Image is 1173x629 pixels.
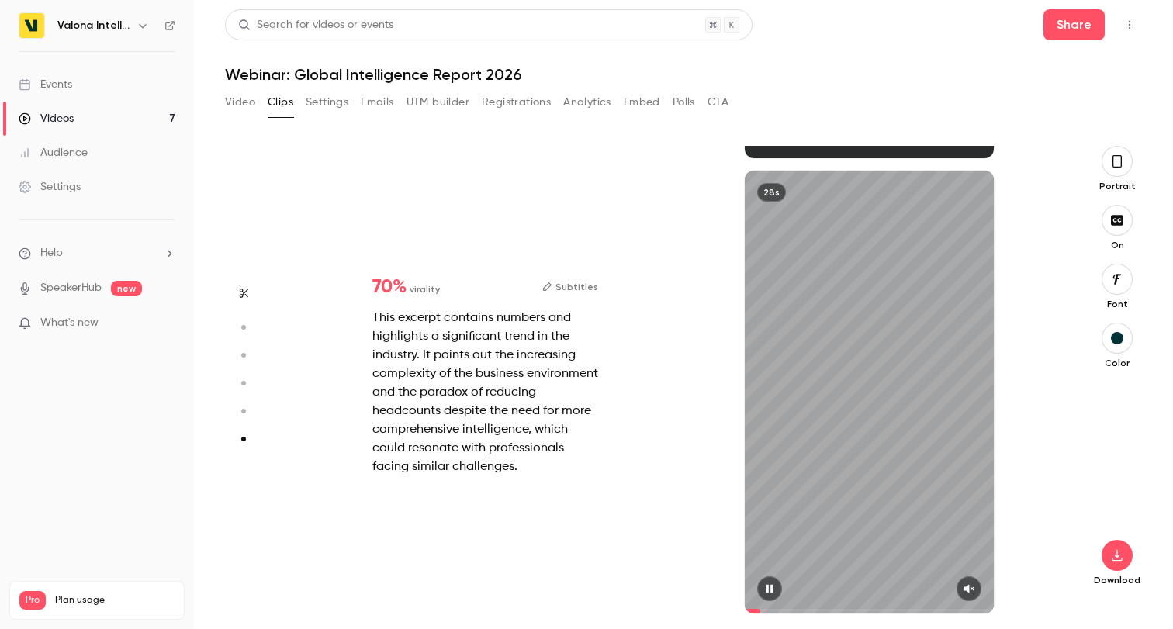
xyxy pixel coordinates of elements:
div: Audience [19,145,88,161]
div: Search for videos or events [238,17,393,33]
p: Color [1092,357,1142,369]
h6: Valona Intelligence [57,18,130,33]
button: Share [1043,9,1105,40]
button: Top Bar Actions [1117,12,1142,37]
img: Valona Intelligence [19,13,44,38]
div: Videos [19,111,74,126]
span: virality [410,282,440,296]
button: Subtitles [542,278,598,296]
span: new [111,281,142,296]
p: Portrait [1092,180,1142,192]
button: Emails [361,90,393,115]
span: Help [40,245,63,261]
p: On [1092,239,1142,251]
span: What's new [40,315,99,331]
div: 28s [757,183,786,202]
span: Plan usage [55,594,175,607]
h1: Webinar: Global Intelligence Report 2026 [225,65,1142,84]
button: CTA [708,90,728,115]
a: SpeakerHub [40,280,102,296]
button: Polls [673,90,695,115]
span: Pro [19,591,46,610]
button: Video [225,90,255,115]
button: UTM builder [407,90,469,115]
button: Analytics [563,90,611,115]
button: Embed [624,90,660,115]
button: Clips [268,90,293,115]
div: This excerpt contains numbers and highlights a significant trend in the industry. It points out t... [372,309,598,476]
li: help-dropdown-opener [19,245,175,261]
button: Registrations [482,90,551,115]
div: Events [19,77,72,92]
p: Font [1092,298,1142,310]
span: 70 % [372,278,407,296]
div: Settings [19,179,81,195]
p: Download [1092,574,1142,586]
button: Settings [306,90,348,115]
